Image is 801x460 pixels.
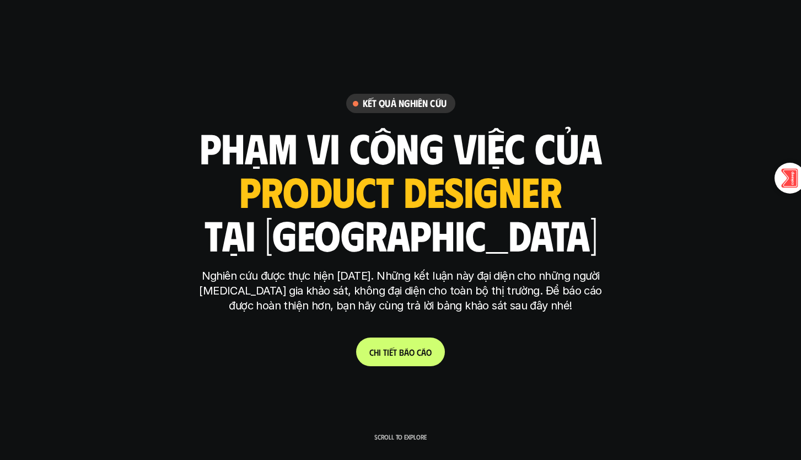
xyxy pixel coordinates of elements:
[417,347,421,357] span: c
[399,347,404,357] span: b
[387,347,389,357] span: i
[383,347,387,357] span: t
[369,347,374,357] span: C
[356,338,445,366] a: Chitiếtbáocáo
[379,347,381,357] span: i
[194,269,608,313] p: Nghiên cứu được thực hiện [DATE]. Những kết luận này đại diện cho những người [MEDICAL_DATA] gia ...
[204,211,597,258] h1: tại [GEOGRAPHIC_DATA]
[409,347,415,357] span: o
[200,124,602,170] h1: phạm vi công việc của
[374,347,379,357] span: h
[363,97,447,110] h6: Kết quả nghiên cứu
[389,347,393,357] span: ế
[393,347,397,357] span: t
[421,347,426,357] span: á
[374,433,427,441] p: Scroll to explore
[426,347,432,357] span: o
[404,347,409,357] span: á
